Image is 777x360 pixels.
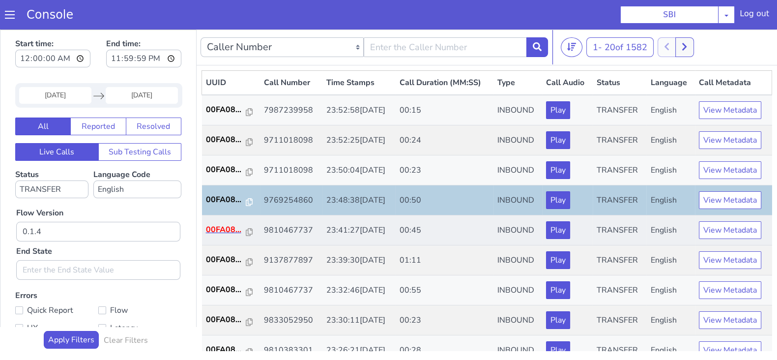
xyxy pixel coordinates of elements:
button: All [15,88,71,106]
a: 00FA08... [206,314,256,326]
td: INBOUND [493,276,543,306]
button: Play [546,222,570,240]
button: Resolved [126,88,181,106]
td: 23:39:30[DATE] [322,216,396,246]
td: TRANSFER [593,65,646,96]
p: 00FA08... [206,254,246,266]
th: Call Metadata [695,41,772,66]
td: 23:52:25[DATE] [322,96,396,126]
td: 00:28 [395,306,493,336]
td: English [646,96,694,126]
button: Play [546,282,570,300]
p: 00FA08... [206,224,246,236]
select: Language Code [93,151,181,169]
td: 00:50 [395,156,493,186]
th: Status [593,41,646,66]
input: Start Date [19,58,91,74]
th: Time Stamps [322,41,396,66]
button: Play [546,162,570,180]
button: Play [546,312,570,330]
td: 9810467737 [260,186,322,216]
td: English [646,306,694,336]
td: 9810467737 [260,246,322,276]
td: 9810383301 [260,306,322,336]
td: TRANSFER [593,156,646,186]
label: Language Code [93,140,181,169]
td: TRANSFER [593,276,646,306]
a: Console [15,8,85,22]
td: 01:11 [395,216,493,246]
button: Play [546,72,570,90]
td: INBOUND [493,306,543,336]
button: View Metadata [699,192,761,210]
th: Call Duration (MM:SS) [395,41,493,66]
label: UX [15,292,98,305]
td: 00:23 [395,276,493,306]
button: 1- 20of 1582 [586,8,654,28]
a: 00FA08... [206,224,256,236]
td: 7987239958 [260,65,322,96]
input: Enter the Flow Version ID [16,192,180,212]
input: End time: [106,20,181,38]
td: 9769254860 [260,156,322,186]
td: 23:52:58[DATE] [322,65,396,96]
td: INBOUND [493,96,543,126]
td: INBOUND [493,186,543,216]
select: Status [15,151,88,169]
a: 00FA08... [206,74,256,86]
button: View Metadata [699,222,761,240]
label: End time: [106,5,181,41]
div: Log out [740,8,769,24]
td: English [646,126,694,156]
td: 00:24 [395,96,493,126]
td: INBOUND [493,65,543,96]
a: 00FA08... [206,254,256,266]
th: Language [646,41,694,66]
label: End State [16,216,52,228]
td: 23:30:11[DATE] [322,276,396,306]
button: View Metadata [699,132,761,150]
td: 9137877897 [260,216,322,246]
input: Enter the Caller Number [364,8,527,28]
td: English [646,276,694,306]
label: Latency [98,292,181,305]
td: TRANSFER [593,126,646,156]
label: Quick Report [15,274,98,288]
td: 00:23 [395,126,493,156]
td: TRANSFER [593,96,646,126]
button: View Metadata [699,252,761,270]
td: 23:48:38[DATE] [322,156,396,186]
td: TRANSFER [593,216,646,246]
td: 23:26:21[DATE] [322,306,396,336]
td: TRANSFER [593,246,646,276]
p: 00FA08... [206,284,246,296]
p: 00FA08... [206,194,246,206]
th: UUID [202,41,260,66]
td: English [646,246,694,276]
button: Play [546,132,570,150]
td: 00:45 [395,186,493,216]
td: 00:15 [395,65,493,96]
td: 23:41:27[DATE] [322,186,396,216]
span: 20 of 1582 [604,12,647,24]
td: English [646,156,694,186]
button: Sub Testing Calls [98,114,182,131]
p: 00FA08... [206,134,246,146]
input: End Date [106,58,178,74]
td: INBOUND [493,126,543,156]
td: INBOUND [493,246,543,276]
input: Enter the End State Value [16,231,180,250]
td: 9711018098 [260,126,322,156]
label: Start time: [15,5,90,41]
a: 00FA08... [206,284,256,296]
a: 00FA08... [206,104,256,116]
p: 00FA08... [206,164,246,176]
a: 00FA08... [206,194,256,206]
h6: Clear Filters [104,306,148,316]
td: 00:55 [395,246,493,276]
button: Reported [70,88,126,106]
th: Type [493,41,543,66]
td: 9711018098 [260,96,322,126]
td: 23:32:46[DATE] [322,246,396,276]
td: TRANSFER [593,306,646,336]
